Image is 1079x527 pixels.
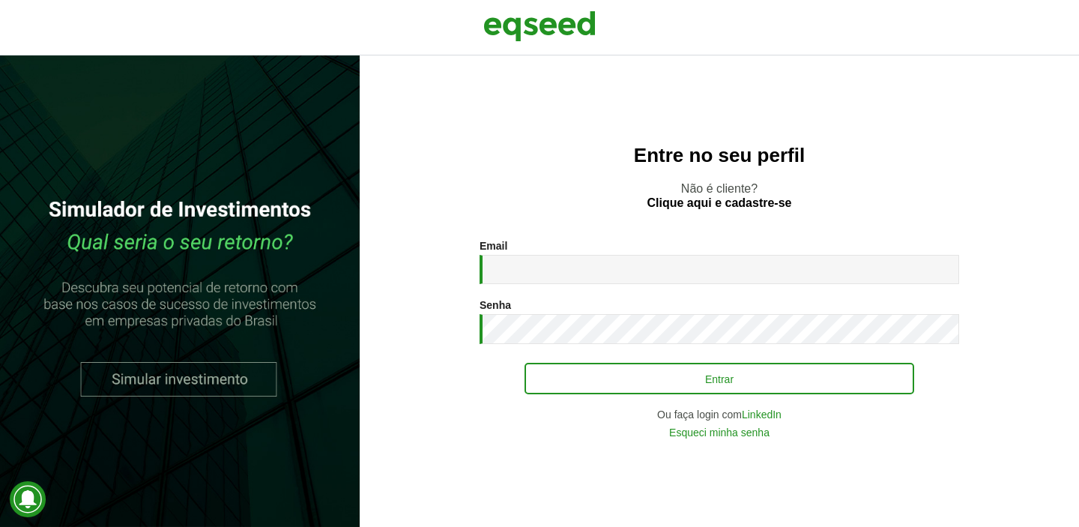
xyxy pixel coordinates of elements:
[742,409,782,420] a: LinkedIn
[483,7,596,45] img: EqSeed Logo
[480,409,959,420] div: Ou faça login com
[525,363,914,394] button: Entrar
[390,145,1049,166] h2: Entre no seu perfil
[480,300,511,310] label: Senha
[480,241,507,251] label: Email
[390,181,1049,210] p: Não é cliente?
[647,197,792,209] a: Clique aqui e cadastre-se
[669,427,770,438] a: Esqueci minha senha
